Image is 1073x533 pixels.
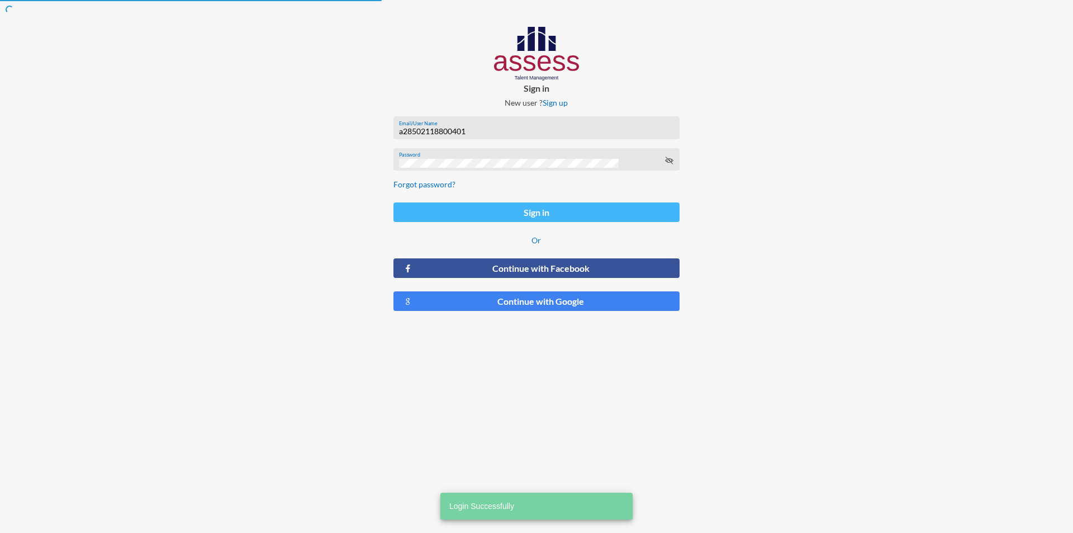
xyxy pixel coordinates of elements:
[393,291,680,311] button: Continue with Google
[543,98,568,107] a: Sign up
[393,202,680,222] button: Sign in
[384,98,689,107] p: New user ?
[393,180,455,189] a: Forgot password?
[384,83,689,93] p: Sign in
[399,127,673,136] input: Email/User Name
[449,501,514,512] span: Login Successfully
[393,235,680,245] p: Or
[494,27,580,81] img: AssessLogoo.svg
[393,258,680,278] button: Continue with Facebook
